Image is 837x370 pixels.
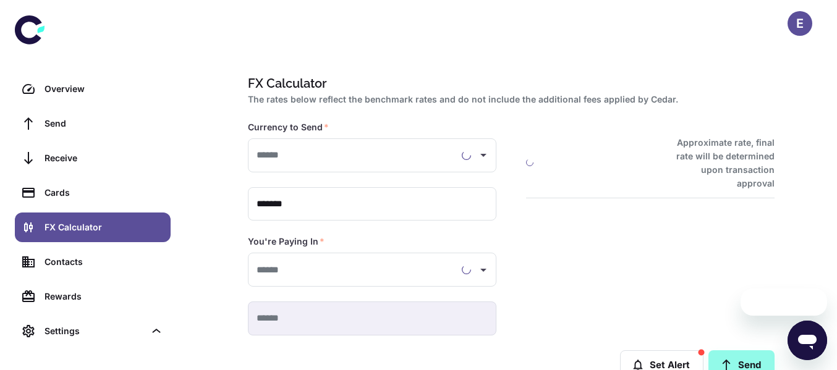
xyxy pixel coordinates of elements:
[15,74,171,104] a: Overview
[788,11,812,36] button: E
[248,74,770,93] h1: FX Calculator
[741,288,827,316] iframe: Message from company
[45,255,163,269] div: Contacts
[45,324,145,338] div: Settings
[45,117,163,130] div: Send
[15,109,171,138] a: Send
[248,235,325,248] label: You're Paying In
[45,151,163,165] div: Receive
[15,316,171,346] div: Settings
[45,82,163,96] div: Overview
[45,290,163,303] div: Rewards
[788,321,827,360] iframe: Button to launch messaging window
[248,121,329,133] label: Currency to Send
[15,143,171,173] a: Receive
[475,146,492,164] button: Open
[15,212,171,242] a: FX Calculator
[15,178,171,208] a: Cards
[663,136,775,190] h6: Approximate rate, final rate will be determined upon transaction approval
[45,186,163,200] div: Cards
[15,247,171,277] a: Contacts
[15,282,171,311] a: Rewards
[45,221,163,234] div: FX Calculator
[475,261,492,279] button: Open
